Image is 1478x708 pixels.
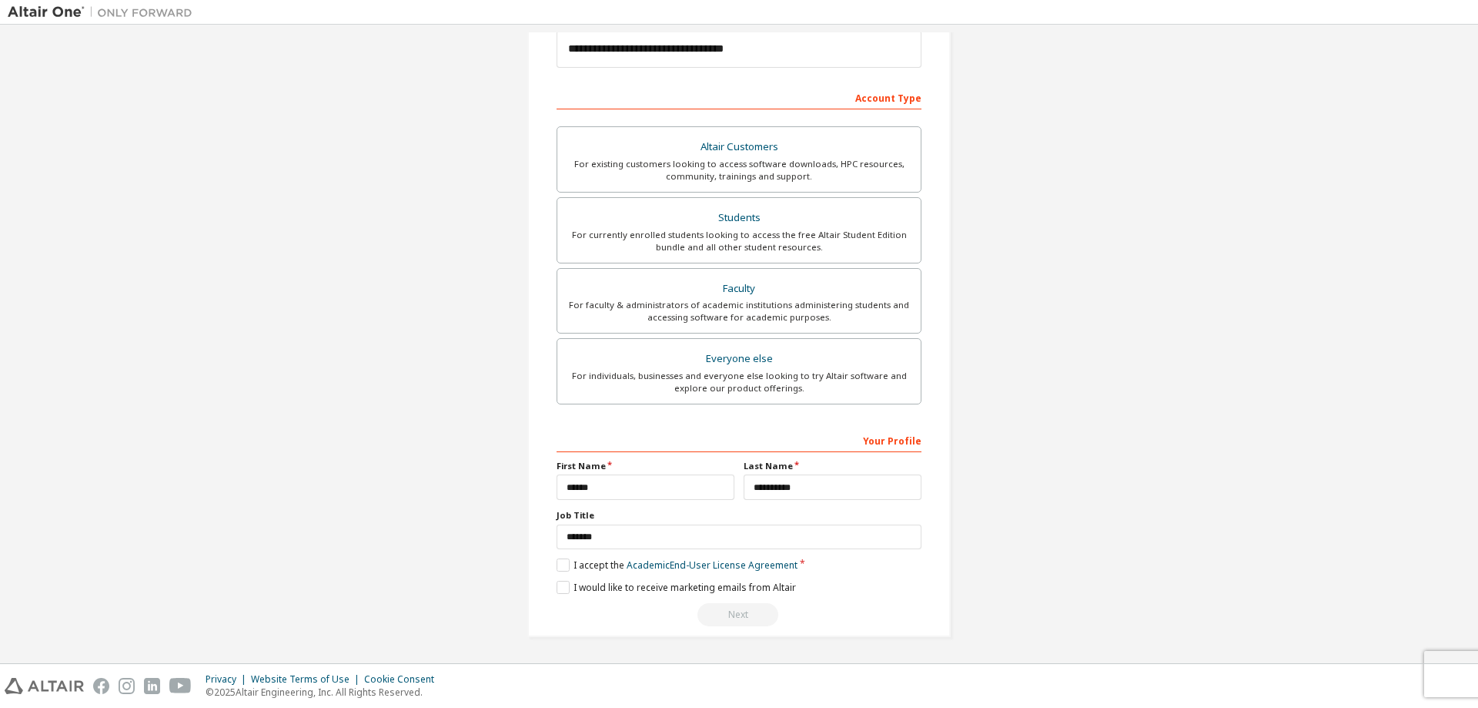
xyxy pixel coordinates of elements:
[567,207,911,229] div: Students
[627,559,798,572] a: Academic End-User License Agreement
[169,678,192,694] img: youtube.svg
[567,158,911,183] div: For existing customers looking to access software downloads, HPC resources, community, trainings ...
[557,460,734,472] label: First Name
[206,673,251,686] div: Privacy
[557,509,921,522] label: Job Title
[557,603,921,626] div: Read and acccept EULA to continue
[567,348,911,370] div: Everyone else
[8,5,200,20] img: Altair One
[119,678,135,694] img: instagram.svg
[567,299,911,324] div: For faculty & administrators of academic institutions administering students and accessing softwa...
[567,370,911,394] div: For individuals, businesses and everyone else looking to try Altair software and explore our prod...
[364,673,443,686] div: Cookie Consent
[557,85,921,109] div: Account Type
[557,559,798,572] label: I accept the
[206,686,443,699] p: © 2025 Altair Engineering, Inc. All Rights Reserved.
[144,678,160,694] img: linkedin.svg
[557,581,796,594] label: I would like to receive marketing emails from Altair
[93,678,109,694] img: facebook.svg
[251,673,364,686] div: Website Terms of Use
[557,428,921,452] div: Your Profile
[744,460,921,472] label: Last Name
[567,229,911,253] div: For currently enrolled students looking to access the free Altair Student Edition bundle and all ...
[5,678,84,694] img: altair_logo.svg
[567,278,911,300] div: Faculty
[567,136,911,158] div: Altair Customers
